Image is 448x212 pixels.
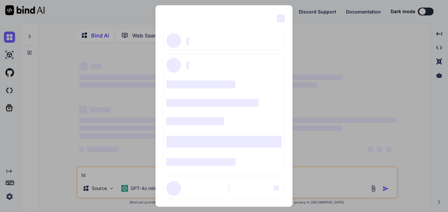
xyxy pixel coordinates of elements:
span: ‌ [277,14,285,22]
span: ‌ [274,185,279,191]
span: ‌ [166,33,181,48]
span: ‌ [186,37,189,45]
span: ‌ [166,158,235,166]
span: ‌ [166,99,258,107]
span: ‌ [166,181,181,196]
span: ‌ [166,81,235,88]
span: ‌ [166,117,224,125]
span: ‌ [166,58,181,73]
span: ‌ [186,61,189,69]
span: ‌ [166,136,281,148]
